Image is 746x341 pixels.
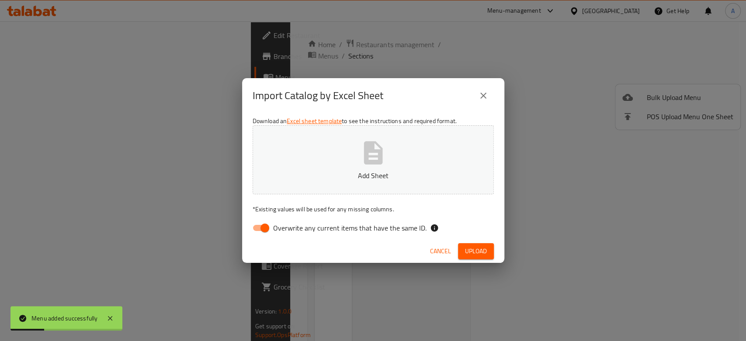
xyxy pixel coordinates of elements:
a: Excel sheet template [287,115,342,127]
svg: If the overwrite option isn't selected, then the items that match an existing ID will be ignored ... [430,224,439,232]
p: Add Sheet [266,170,480,181]
span: Cancel [430,246,451,257]
div: Menu added successfully [31,313,98,323]
p: Existing values will be used for any missing columns. [253,205,494,214]
button: Cancel [427,243,455,259]
button: close [473,85,494,106]
button: Add Sheet [253,125,494,194]
span: Upload [465,246,487,257]
span: Overwrite any current items that have the same ID. [273,223,427,233]
div: Download an to see the instructions and required format. [242,113,504,240]
h2: Import Catalog by Excel Sheet [253,89,383,103]
button: Upload [458,243,494,259]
